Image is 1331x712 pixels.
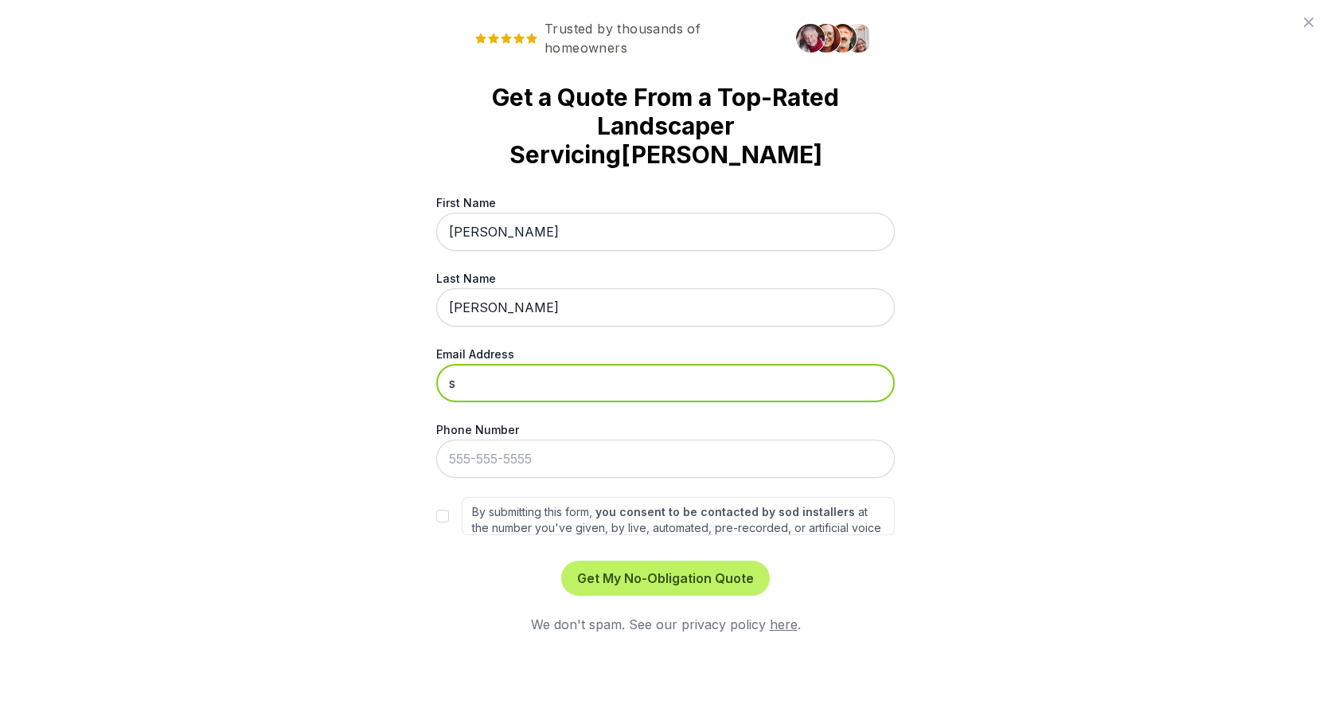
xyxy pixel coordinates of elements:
[595,505,855,518] strong: you consent to be contacted by sod installers
[436,270,895,287] label: Last Name
[436,194,895,211] label: First Name
[436,346,895,362] label: Email Address
[462,497,895,535] label: By submitting this form, at the number you've given, by live, automated, pre-recorded, or artific...
[561,561,770,596] button: Get My No-Obligation Quote
[436,288,895,327] input: Last Name
[462,19,786,57] span: Trusted by thousands of homeowners
[436,364,895,402] input: me@gmail.com
[436,421,895,438] label: Phone Number
[436,213,895,251] input: First Name
[462,83,869,169] strong: Get a Quote From a Top-Rated Landscaper Servicing [PERSON_NAME]
[436,615,895,634] div: We don't spam. See our privacy policy .
[436,440,895,478] input: 555-555-5555
[770,616,798,632] a: here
